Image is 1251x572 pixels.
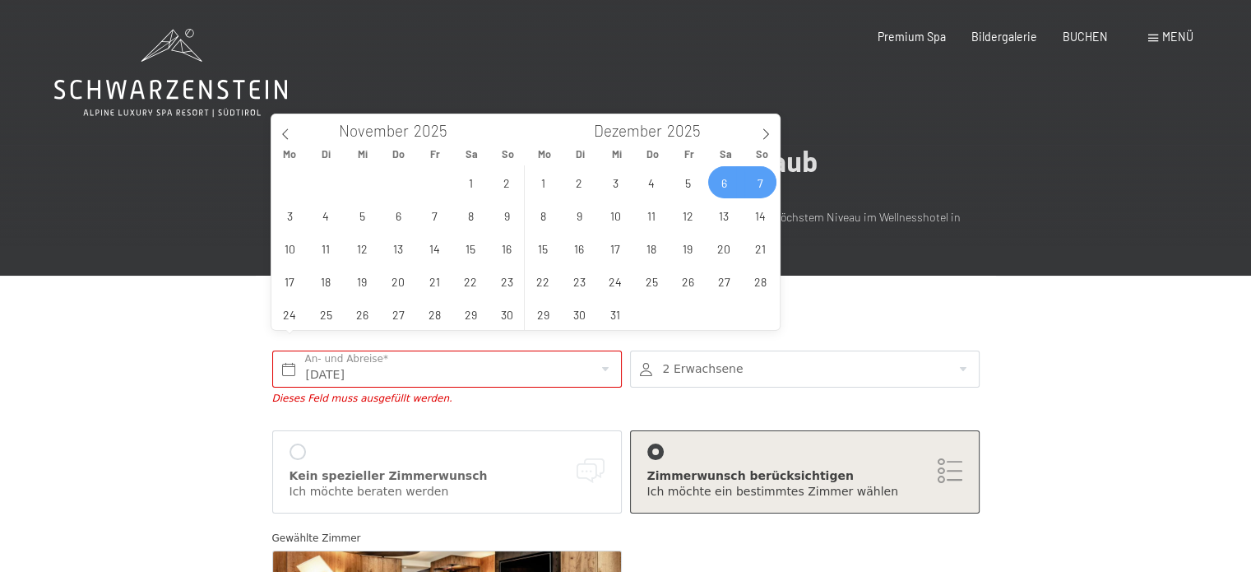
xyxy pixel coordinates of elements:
span: November 25, 2025 [310,298,342,330]
span: Dezember 28, 2025 [744,265,776,297]
span: Dezember 3, 2025 [600,166,632,198]
span: Dezember 17, 2025 [600,232,632,264]
span: November 13, 2025 [382,232,415,264]
span: Dezember 27, 2025 [708,265,740,297]
span: November 26, 2025 [346,298,378,330]
span: November 22, 2025 [455,265,487,297]
span: November 7, 2025 [419,199,451,231]
span: Mi [345,149,381,160]
span: November 18, 2025 [310,265,342,297]
span: Fr [417,149,453,160]
span: Dezember 31, 2025 [600,298,632,330]
span: November 15, 2025 [455,232,487,264]
span: Dezember 24, 2025 [600,265,632,297]
span: Dezember 12, 2025 [672,199,704,231]
span: Dezember 29, 2025 [527,298,559,330]
span: Do [381,149,417,160]
p: Ihr im [GEOGRAPHIC_DATA]. Ihre für Wellness auf höchstem Niveau im Wellnesshotel in [GEOGRAPHIC_D... [264,208,988,245]
span: November 12, 2025 [346,232,378,264]
span: Dezember 11, 2025 [636,199,668,231]
span: Dezember 1, 2025 [527,166,559,198]
span: Mo [526,149,562,160]
input: Year [409,121,463,140]
span: Dezember 7, 2025 [744,166,776,198]
span: November 30, 2025 [491,298,523,330]
a: Premium Spa [878,30,946,44]
span: Dezember 21, 2025 [744,232,776,264]
span: Dezember 15, 2025 [527,232,559,264]
span: November 16, 2025 [491,232,523,264]
span: November 2, 2025 [491,166,523,198]
a: Bildergalerie [971,30,1037,44]
span: November 19, 2025 [346,265,378,297]
span: November 29, 2025 [455,298,487,330]
span: Dezember 10, 2025 [600,199,632,231]
span: Dezember 20, 2025 [708,232,740,264]
span: November [339,123,409,139]
span: Dezember 9, 2025 [563,199,595,231]
span: So [744,149,780,160]
span: November 10, 2025 [274,232,306,264]
span: November 28, 2025 [419,298,451,330]
span: November 9, 2025 [491,199,523,231]
span: Dezember 13, 2025 [708,199,740,231]
span: November 1, 2025 [455,166,487,198]
span: Di [563,149,599,160]
span: Mo [271,149,308,160]
span: Do [635,149,671,160]
span: Dezember 23, 2025 [563,265,595,297]
div: Dieses Feld muss ausgefüllt werden. [272,392,622,406]
span: Dezember [594,123,662,139]
span: November 3, 2025 [274,199,306,231]
div: Kein spezieller Zimmerwunsch [290,468,605,485]
span: November 6, 2025 [382,199,415,231]
span: Fr [671,149,707,160]
span: Dezember 14, 2025 [744,199,776,231]
span: November 24, 2025 [274,298,306,330]
span: Dezember 5, 2025 [672,166,704,198]
span: Dezember 8, 2025 [527,199,559,231]
span: Mi [599,149,635,160]
input: Year [662,121,716,140]
span: November 20, 2025 [382,265,415,297]
span: Dezember 16, 2025 [563,232,595,264]
div: Ich möchte ein bestimmtes Zimmer wählen [647,484,962,500]
span: Dezember 2, 2025 [563,166,595,198]
span: November 11, 2025 [310,232,342,264]
div: Ich möchte beraten werden [290,484,605,500]
span: November 4, 2025 [310,199,342,231]
span: Dezember 4, 2025 [636,166,668,198]
span: November 8, 2025 [455,199,487,231]
span: November 27, 2025 [382,298,415,330]
span: November 21, 2025 [419,265,451,297]
span: Sa [453,149,489,160]
span: November 14, 2025 [419,232,451,264]
span: Di [308,149,345,160]
span: November 23, 2025 [491,265,523,297]
span: Dezember 19, 2025 [672,232,704,264]
span: Dezember 26, 2025 [672,265,704,297]
span: November 5, 2025 [346,199,378,231]
span: Dezember 25, 2025 [636,265,668,297]
div: Zimmerwunsch berücksichtigen [647,468,962,485]
span: Sa [707,149,744,160]
span: Dezember 30, 2025 [563,298,595,330]
span: So [489,149,526,160]
a: BUCHEN [1063,30,1108,44]
div: Gewählte Zimmer [272,530,980,546]
span: Dezember 18, 2025 [636,232,668,264]
span: November 17, 2025 [274,265,306,297]
span: Menü [1162,30,1193,44]
span: Dezember 22, 2025 [527,265,559,297]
